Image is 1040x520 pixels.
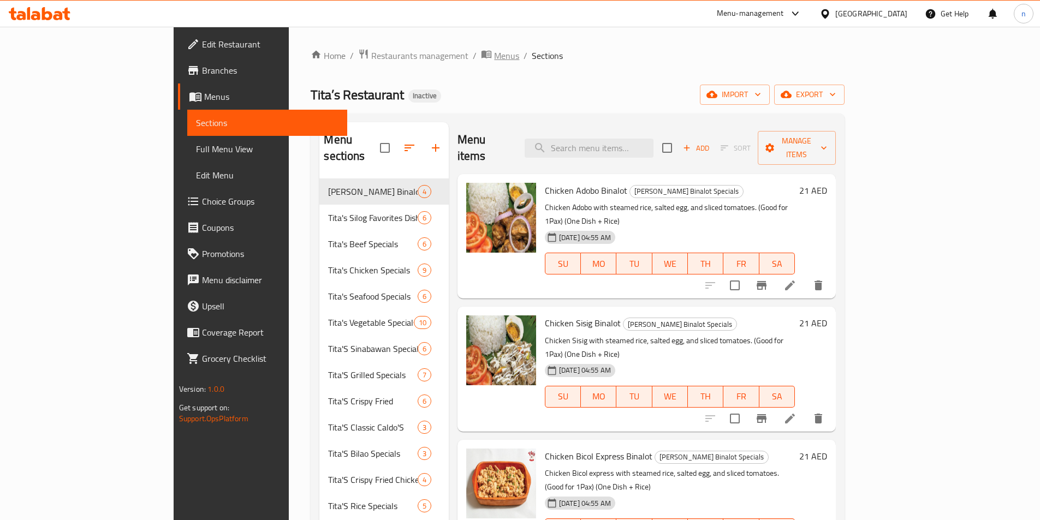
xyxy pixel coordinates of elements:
span: TH [692,256,719,272]
span: Grocery Checklist [202,352,338,365]
img: Chicken Adobo Binalot [466,183,536,253]
a: Menus [178,83,347,110]
span: Tita's Seafood Specials [328,290,417,303]
span: Tita'S Rice Specials [328,499,417,512]
span: Tita'S Grilled Specials [328,368,417,381]
button: delete [805,272,831,298]
div: items [418,447,431,460]
h6: 21 AED [799,315,827,331]
span: Tita'S Classic Caldo'S [328,421,417,434]
span: Menus [494,49,519,62]
div: Tita's Beef Specials6 [319,231,448,257]
button: TH [688,386,723,408]
span: TU [621,388,647,404]
span: Version: [179,382,206,396]
a: Coverage Report [178,319,347,345]
p: Chicken Sisig with steamed rice, salted egg, and sliced tomatoes. (Good for 1Pax) (One Dish + Rice) [545,334,795,361]
span: 10 [414,318,431,328]
a: Coupons [178,214,347,241]
span: [DATE] 04:55 AM [555,498,615,509]
button: SA [759,253,795,274]
a: Edit menu item [783,279,797,292]
span: 1.0.0 [207,382,224,396]
span: 6 [418,344,431,354]
button: Add [679,140,714,157]
span: Add item [679,140,714,157]
button: SU [545,386,581,408]
nav: breadcrumb [311,49,845,63]
img: Chicken Bicol Express Binalot [466,449,536,518]
span: TH [692,388,719,404]
span: [PERSON_NAME] Binalot Specials [630,185,743,198]
a: Upsell [178,293,347,319]
div: items [418,290,431,303]
span: FR [728,388,754,404]
div: Tita'S Bilao Specials3 [319,440,448,467]
a: Choice Groups [178,188,347,214]
span: MO [585,256,612,272]
div: Tita'S Bilao Specials [328,447,417,460]
span: 6 [418,213,431,223]
a: Edit Menu [187,162,347,188]
button: FR [723,386,759,408]
span: SU [550,256,577,272]
span: 3 [418,422,431,433]
h2: Menu sections [324,132,379,164]
h2: Menu items [457,132,512,164]
a: Menu disclaimer [178,267,347,293]
div: items [418,211,431,224]
span: Restaurants management [371,49,468,62]
div: Tita's Vegetable Specials10 [319,309,448,336]
div: Tita's Chicken Specials9 [319,257,448,283]
span: 6 [418,291,431,302]
h6: 21 AED [799,183,827,198]
span: Sections [196,116,338,129]
img: Chicken Sisig Binalot [466,315,536,385]
div: Tita'S Rice Specials5 [319,493,448,519]
button: import [700,85,770,105]
div: Tita'S Crispy Fried [328,395,417,408]
span: Tita's Vegetable Specials [328,316,413,329]
div: items [418,473,431,486]
span: Tita’s Restaurant [311,82,404,107]
button: WE [652,253,688,274]
span: 4 [418,187,431,197]
div: items [418,185,431,198]
span: Get support on: [179,401,229,415]
div: Tita's Binalot Specials [623,318,737,331]
div: Tita'S Sinabawan Specials6 [319,336,448,362]
div: Tita'S Crispy Fried6 [319,388,448,414]
span: Edit Restaurant [202,38,338,51]
div: Tita's Binalot Specials [655,451,769,464]
span: Coverage Report [202,326,338,339]
span: MO [585,388,612,404]
button: TU [616,253,652,274]
button: SU [545,253,581,274]
button: Branch-specific-item [748,405,775,432]
span: Select to update [723,274,746,297]
span: Sort sections [396,135,423,161]
span: Menus [204,90,338,103]
div: Inactive [408,89,441,103]
span: 6 [418,396,431,407]
button: Branch-specific-item [748,272,775,298]
li: / [350,49,354,62]
div: Tita's Binalot Specials [629,185,744,198]
div: Tita's Silog Favorites Dishes6 [319,205,448,231]
span: [DATE] 04:55 AM [555,365,615,375]
div: [PERSON_NAME] Binalot Specials4 [319,178,448,205]
button: Manage items [758,131,836,165]
li: / [524,49,527,62]
div: items [414,316,431,329]
span: Chicken Adobo Binalot [545,182,627,199]
span: Tita'S Sinabawan Specials [328,342,417,355]
div: items [418,368,431,381]
div: Menu-management [717,7,784,20]
span: Select section [656,136,679,159]
button: FR [723,253,759,274]
a: Edit menu item [783,412,797,425]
